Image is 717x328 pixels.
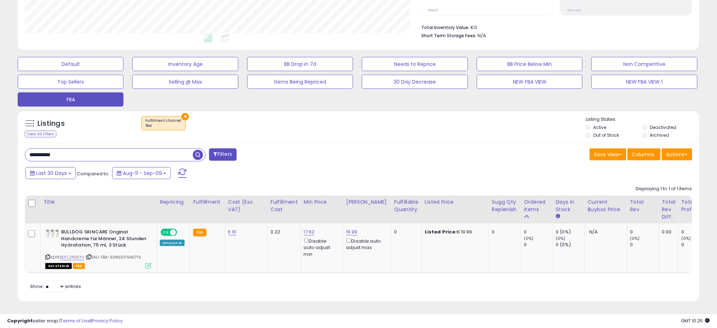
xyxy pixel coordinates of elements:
div: 0 (0%) [556,242,585,248]
div: Total Rev. Diff. [662,198,676,221]
div: 0 [524,242,553,248]
div: Sugg Qty Replenish [492,198,518,213]
div: 3.22 [271,229,295,235]
div: Disable auto adjust min [304,237,338,258]
b: Short Term Storage Fees: [421,33,476,39]
div: Min Price [304,198,340,206]
li: €0 [421,23,687,31]
div: 0 [394,229,416,235]
button: × [181,113,189,120]
div: 0 (0%) [556,229,585,235]
div: 0 [630,229,659,235]
div: Cost (Exc. VAT) [228,198,265,213]
a: Terms of Use [60,317,91,324]
button: Aug-11 - Sep-09 [112,167,171,179]
label: Out of Stock [594,132,619,138]
button: Last 30 Days [25,167,76,179]
a: 6.91 [228,228,237,236]
div: Clear All Filters [25,131,56,137]
strong: Copyright [7,317,33,324]
small: Days In Stock. [556,213,560,220]
button: Non Competitive [591,57,697,71]
button: Top Sellers [18,75,123,89]
span: OFF [176,230,187,236]
small: FBA [193,229,206,237]
button: Default [18,57,123,71]
span: Show: entries [30,283,81,290]
div: 0 [681,229,710,235]
button: Items Being Repriced [247,75,353,89]
p: Listing States: [586,116,699,123]
div: Fulfillable Quantity [394,198,419,213]
div: 0.00 [662,229,673,235]
span: | SKU: FBA-5065017940713 [86,254,141,260]
small: (0%) [681,236,691,241]
h5: Listings [37,119,65,129]
span: N/A [478,32,486,39]
div: Fulfillment [193,198,222,206]
span: Last 30 Days [36,170,67,177]
span: Columns [632,151,654,158]
small: Prev: N/A [568,8,582,12]
button: Columns [628,148,661,160]
div: Amazon AI [160,240,185,246]
div: seller snap | | [7,318,123,324]
button: Save View [590,148,626,160]
small: Prev: 0 [428,8,438,12]
div: ASIN: [45,229,151,268]
span: Aug-11 - Sep-09 [123,170,162,177]
div: €19.99 [425,229,484,235]
th: Please note that this number is a calculation based on your required days of coverage and your ve... [489,196,521,224]
div: 0 [524,229,553,235]
small: (0%) [524,236,534,241]
div: 0 [492,229,516,235]
div: Fulfillment Cost [271,198,298,213]
label: Archived [650,132,669,138]
span: ON [161,230,170,236]
div: Title [44,198,154,206]
div: Disable auto adjust max [346,237,386,251]
span: Compared to: [77,170,109,177]
b: BULLDOG SKINCARE Original Handcreme für Männer, 24 Stunden Hydratation, 75 ml, 3 Stück [61,229,147,250]
a: 17.62 [304,228,315,236]
button: Selling @ Max [132,75,238,89]
div: [PERSON_NAME] [346,198,388,206]
button: Actions [662,148,692,160]
div: 0 [681,242,710,248]
div: Current Buybox Price [588,198,624,213]
span: All listings that are currently out of stock and unavailable for purchase on Amazon [45,263,72,269]
button: Needs to Reprice [362,57,468,71]
div: Ordered Items [524,198,550,213]
div: Repricing [160,198,187,206]
span: 2025-10-10 10:25 GMT [681,317,710,324]
button: BB Drop in 7d [247,57,353,71]
div: Total Rev. [630,198,656,213]
div: Total Profit [681,198,707,213]
button: BB Price Below Min [477,57,583,71]
div: Days In Stock [556,198,582,213]
a: 19.99 [346,228,358,236]
b: Listed Price: [425,228,457,235]
div: Listed Price [425,198,486,206]
img: 410FW5Vg39L._SL40_.jpg [45,229,59,238]
small: (0%) [556,236,566,241]
div: Displaying 1 to 1 of 1 items [636,186,692,192]
button: NEW FBA VIEW 1 [591,75,697,89]
button: Inventory Age [132,57,238,71]
a: B0FL2PG6YV [60,254,85,260]
button: 30 Day Decrease [362,75,468,89]
button: NEW FBA VIEW [477,75,583,89]
span: FBA [73,263,85,269]
span: N/A [590,228,598,235]
button: Filters [209,148,237,161]
b: Total Inventory Value: [421,24,469,30]
label: Deactivated [650,124,676,130]
label: Active [594,124,607,130]
button: FBA [18,92,123,107]
div: 0 [630,242,659,248]
small: (0%) [630,236,640,241]
a: Privacy Policy [92,317,123,324]
div: fba [145,123,182,128]
span: Fulfillment channel : [145,118,182,129]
